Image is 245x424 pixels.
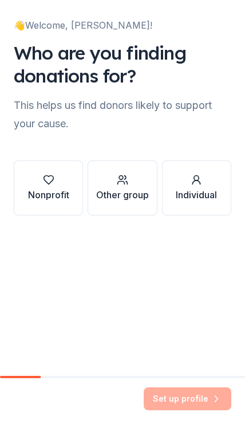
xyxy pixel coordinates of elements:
div: 👋 Welcome, [PERSON_NAME]! [14,18,231,32]
div: This helps us find donors likely to support your cause. [14,96,231,133]
button: Nonprofit [14,160,83,215]
div: Individual [176,188,217,202]
div: Other group [96,188,149,202]
div: Who are you finding donations for? [14,41,231,87]
button: Individual [162,160,231,215]
div: Nonprofit [28,188,69,202]
button: Other group [88,160,157,215]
